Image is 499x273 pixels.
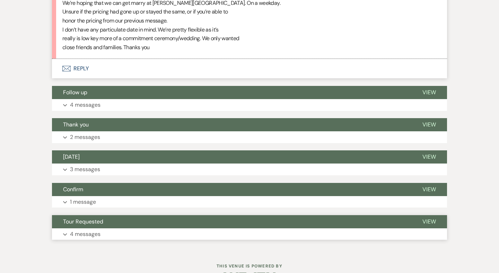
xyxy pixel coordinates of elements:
span: [DATE] [63,153,80,160]
button: View [411,150,447,164]
span: View [422,121,436,128]
p: 1 message [70,197,96,206]
button: 3 messages [52,164,447,175]
button: 2 messages [52,131,447,143]
span: Confirm [63,186,83,193]
button: View [411,118,447,131]
button: 1 message [52,196,447,208]
button: View [411,215,447,228]
p: 3 messages [70,165,100,174]
span: Follow up [63,89,87,96]
button: View [411,183,447,196]
button: Reply [52,59,447,78]
p: 4 messages [70,100,100,109]
p: 4 messages [70,230,100,239]
button: Confirm [52,183,411,196]
span: Tour Requested [63,218,103,225]
p: 2 messages [70,133,100,142]
button: 4 messages [52,99,447,111]
button: 4 messages [52,228,447,240]
span: Thank you [63,121,89,128]
span: View [422,186,436,193]
button: Follow up [52,86,411,99]
button: [DATE] [52,150,411,164]
button: Tour Requested [52,215,411,228]
span: View [422,89,436,96]
span: View [422,218,436,225]
span: View [422,153,436,160]
button: Thank you [52,118,411,131]
button: View [411,86,447,99]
